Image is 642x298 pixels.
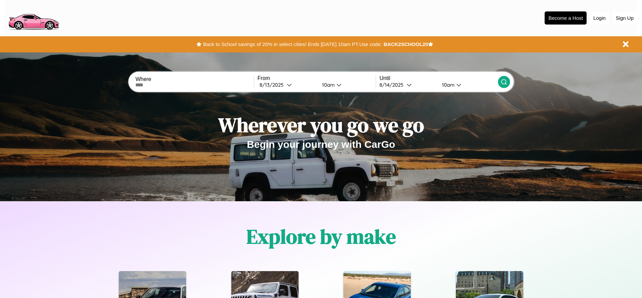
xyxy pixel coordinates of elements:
button: Back to School savings of 20% in select cities! Ends [DATE] 10am PT.Use code: [201,40,383,49]
button: Login [590,12,609,24]
label: Until [379,75,498,81]
button: 10am [317,81,376,88]
img: logo [5,3,62,32]
div: 10am [439,82,456,88]
div: 10am [319,82,336,88]
button: Become a Host [545,11,587,25]
div: 8 / 14 / 2025 [379,82,407,88]
div: 8 / 13 / 2025 [260,82,287,88]
label: Where [135,76,254,82]
button: Sign Up [612,12,637,24]
button: 8/13/2025 [258,81,317,88]
h1: Explore by make [246,223,396,250]
label: From [258,75,376,81]
b: BACK2SCHOOL20 [383,41,428,47]
button: 10am [437,81,498,88]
